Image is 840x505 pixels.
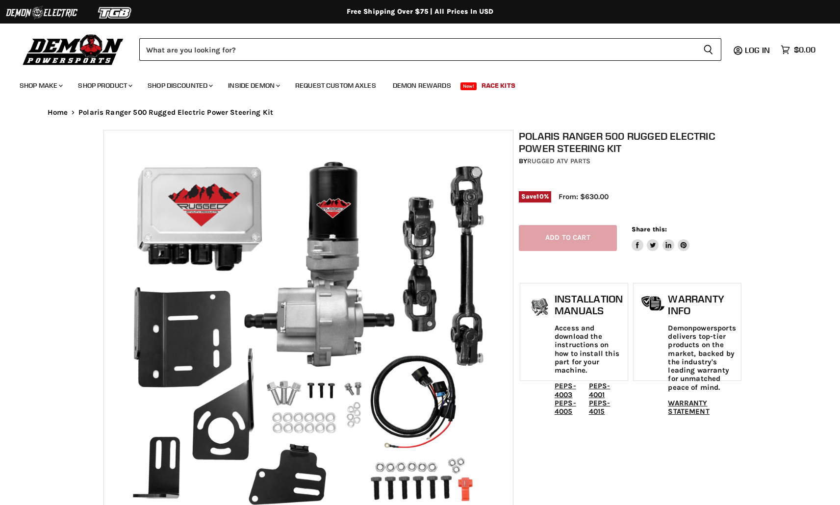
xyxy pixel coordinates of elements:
span: Save % [519,191,551,202]
button: Search [695,38,721,61]
a: Shop Discounted [140,76,219,96]
a: $0.00 [776,43,820,57]
a: Home [48,108,68,117]
a: Race Kits [474,76,523,96]
aside: Share this: [632,225,690,251]
img: Demon Powersports [20,32,127,67]
span: Share this: [632,226,667,233]
img: install_manual-icon.png [528,296,552,320]
span: Log in [745,45,770,55]
a: Shop Product [71,76,138,96]
span: Polaris Ranger 500 Rugged Electric Power Steering Kit [78,108,273,117]
ul: Main menu [12,72,813,96]
a: Rugged ATV Parts [527,157,590,165]
div: Free Shipping Over $75 | All Prices In USD [28,7,813,16]
span: 10 [536,193,543,200]
a: PEPS-4005 [555,399,576,416]
a: WARRANTY STATEMENT [668,399,709,416]
form: Product [139,38,721,61]
p: Demonpowersports delivers top-tier products on the market, backed by the industry's leading warra... [668,324,736,392]
span: New! [460,82,477,90]
span: $0.00 [794,45,815,54]
span: From: $630.00 [559,192,609,201]
h1: Installation Manuals [555,293,623,316]
img: TGB Logo 2 [78,3,152,22]
a: Inside Demon [221,76,286,96]
img: Demon Electric Logo 2 [5,3,78,22]
a: PEPS-4001 [589,381,611,399]
a: Log in [740,46,776,54]
h1: Warranty Info [668,293,736,316]
a: Shop Make [12,76,69,96]
a: PEPS-4003 [555,381,576,399]
h1: Polaris Ranger 500 Rugged Electric Power Steering Kit [519,130,742,154]
p: Access and download the instructions on how to install this part for your machine. [555,324,623,375]
img: warranty-icon.png [641,296,665,311]
a: Request Custom Axles [288,76,383,96]
a: Demon Rewards [385,76,458,96]
input: Search [139,38,695,61]
a: PEPS-4015 [589,399,611,416]
nav: Breadcrumbs [28,108,813,117]
div: by [519,156,742,167]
